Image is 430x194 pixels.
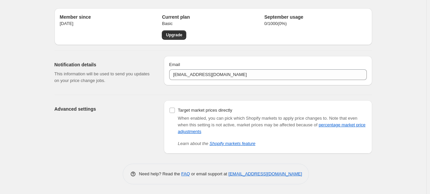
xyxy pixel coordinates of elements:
h2: Current plan [162,14,264,20]
span: Upgrade [166,32,182,38]
p: 0 / 1000 ( 0 %) [264,20,366,27]
a: [EMAIL_ADDRESS][DOMAIN_NAME] [228,171,302,176]
h2: Notification details [55,61,153,68]
span: Note that even when this setting is not active, market prices may be affected because of [178,116,365,134]
span: Email [169,62,180,67]
a: FAQ [181,171,190,176]
span: Target market prices directly [178,108,232,113]
h2: Advanced settings [55,106,153,112]
span: Need help? Read the [139,171,182,176]
h2: Member since [60,14,162,20]
p: [DATE] [60,20,162,27]
p: This information will be used to send you updates on your price change jobs. [55,71,153,84]
span: When enabled, you can pick which Shopify markets to apply price changes to. [178,116,328,121]
p: Basic [162,20,264,27]
h2: September usage [264,14,366,20]
a: Shopify markets feature [210,141,255,146]
span: or email support at [190,171,228,176]
i: Learn about the [178,141,255,146]
a: Upgrade [162,30,186,40]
